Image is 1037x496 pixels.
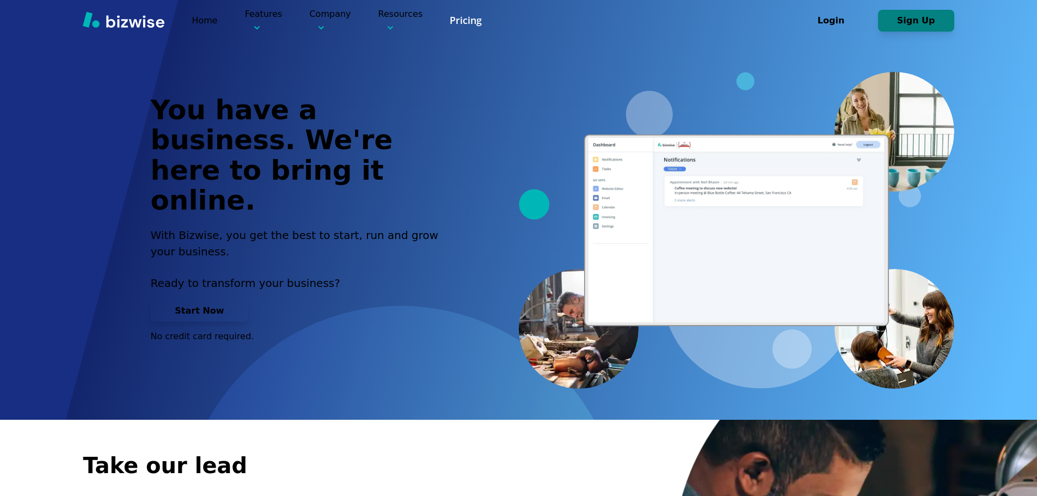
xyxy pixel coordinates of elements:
[150,275,451,291] p: Ready to transform your business?
[309,8,351,33] p: Company
[150,305,248,316] a: Start Now
[878,10,954,32] button: Sign Up
[245,8,283,33] p: Features
[793,10,869,32] button: Login
[450,14,482,27] a: Pricing
[793,15,878,26] a: Login
[378,8,423,33] p: Resources
[150,300,248,322] button: Start Now
[192,15,217,26] a: Home
[83,451,899,480] h2: Take our lead
[150,95,451,216] h1: You have a business. We're here to bring it online.
[150,227,451,260] h2: With Bizwise, you get the best to start, run and grow your business.
[83,11,164,28] img: Bizwise Logo
[150,330,451,342] p: No credit card required.
[878,15,954,26] a: Sign Up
